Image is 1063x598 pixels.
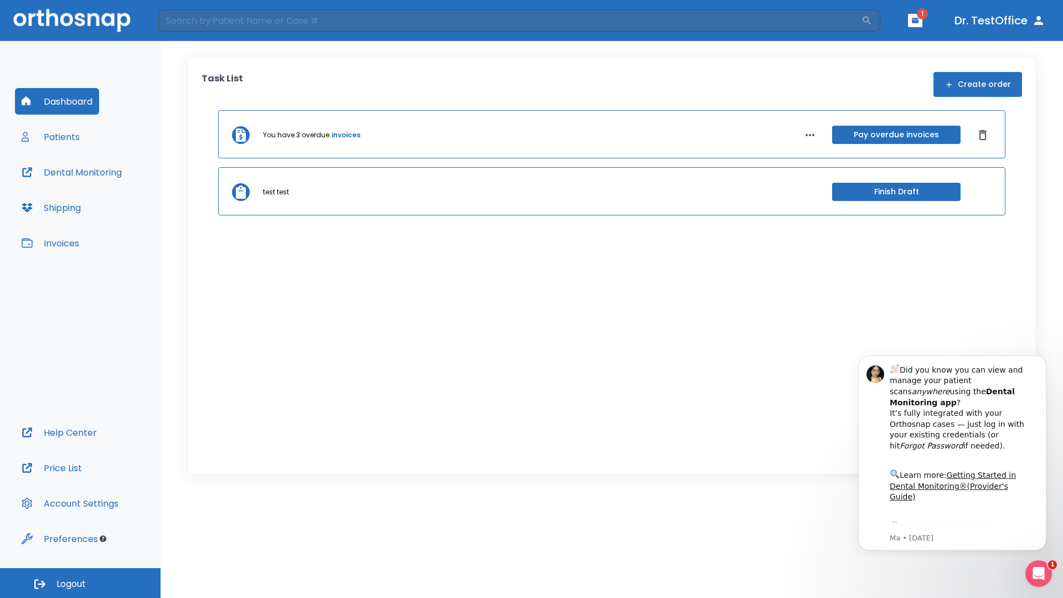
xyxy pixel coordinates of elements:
[832,183,961,201] button: Finish Draft
[15,490,125,517] button: Account Settings
[48,177,147,197] a: App Store
[263,187,289,197] p: test test
[158,9,861,32] input: Search by Patient Name or Case #
[98,534,108,544] div: Tooltip anchor
[974,126,992,144] button: Dismiss
[933,72,1022,97] button: Create order
[202,72,243,97] p: Task List
[1048,560,1057,569] span: 1
[832,126,961,144] button: Pay overdue invoices
[15,419,104,446] button: Help Center
[15,230,86,256] button: Invoices
[48,188,188,198] p: Message from Ma, sent 6w ago
[188,17,197,26] button: Dismiss notification
[332,130,360,140] a: invoices
[1025,560,1052,587] iframe: Intercom live chat
[15,88,99,115] button: Dashboard
[15,525,105,552] button: Preferences
[15,123,86,150] button: Patients
[950,11,1050,30] button: Dr. TestOffice
[15,455,89,481] button: Price List
[917,8,928,19] span: 1
[13,9,131,32] img: Orthosnap
[263,130,329,140] p: You have 3 overdue
[15,159,128,185] button: Dental Monitoring
[56,578,86,590] span: Logout
[48,174,188,230] div: Download the app: | ​ Let us know if you need help getting started!
[15,194,87,221] button: Shipping
[842,346,1063,557] iframe: Intercom notifications message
